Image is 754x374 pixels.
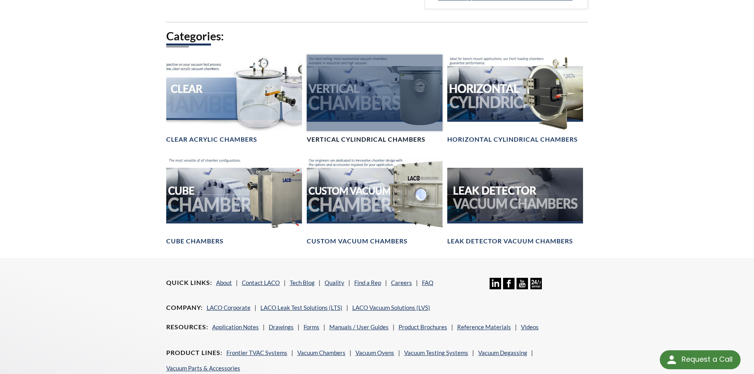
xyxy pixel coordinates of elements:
a: About [216,279,232,286]
h4: Custom Vacuum Chambers [307,237,408,245]
h4: Product Lines [166,349,222,357]
h4: Horizontal Cylindrical Chambers [447,135,578,144]
a: Contact LACO [242,279,280,286]
a: Reference Materials [457,323,511,330]
div: Request a Call [660,350,741,369]
h4: Company [166,304,203,312]
a: Vacuum Testing Systems [404,349,468,356]
h4: Cube Chambers [166,237,224,245]
a: Drawings [269,323,294,330]
a: Horizontal Cylindrical headerHorizontal Cylindrical Chambers [447,55,583,144]
a: Forms [304,323,319,330]
a: FAQ [422,279,433,286]
a: Clear Chambers headerClear Acrylic Chambers [166,55,302,144]
a: Manuals / User Guides [329,323,389,330]
a: LACO Corporate [207,304,251,311]
a: Frontier TVAC Systems [226,349,287,356]
a: Careers [391,279,412,286]
a: 24/7 Support [530,283,542,290]
h4: Leak Detector Vacuum Chambers [447,237,573,245]
a: Vacuum Parts & Accessories [166,365,240,372]
a: Quality [325,279,344,286]
img: 24/7 Support Icon [530,278,542,289]
a: Product Brochures [399,323,447,330]
a: Vacuum Ovens [355,349,394,356]
h4: Vertical Cylindrical Chambers [307,135,425,144]
a: LACO Vacuum Solutions (LVS) [352,304,430,311]
a: Videos [521,323,539,330]
a: Custom Vacuum Chamber headerCustom Vacuum Chambers [307,156,443,245]
h4: Clear Acrylic Chambers [166,135,257,144]
div: Request a Call [682,350,733,368]
a: Vacuum Chambers [297,349,346,356]
a: Vacuum Degassing [478,349,527,356]
a: Leak Test Vacuum Chambers headerLeak Detector Vacuum Chambers [447,156,583,245]
a: Vertical Vacuum Chambers headerVertical Cylindrical Chambers [307,55,443,144]
a: Application Notes [212,323,259,330]
a: Cube Chambers headerCube Chambers [166,156,302,245]
a: Tech Blog [290,279,315,286]
h2: Categories: [166,29,588,44]
img: round button [665,353,678,366]
a: LACO Leak Test Solutions (LTS) [260,304,342,311]
a: Find a Rep [354,279,381,286]
h4: Quick Links [166,279,212,287]
h4: Resources [166,323,208,331]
